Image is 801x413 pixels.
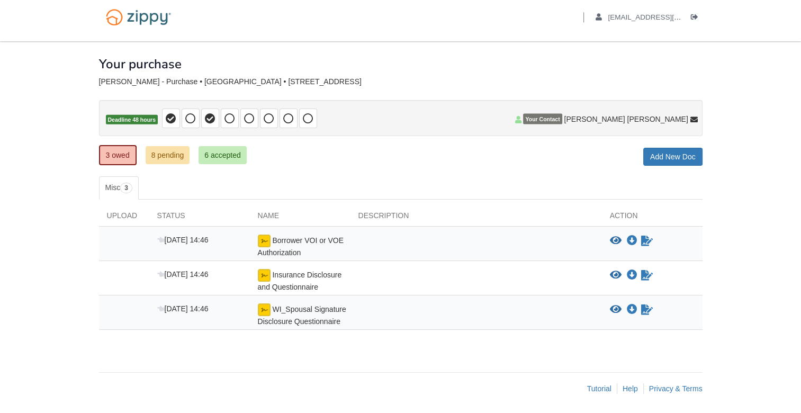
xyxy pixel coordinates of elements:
div: Action [602,210,703,226]
a: Privacy & Terms [649,384,703,393]
button: View Insurance Disclosure and Questionnaire [610,270,622,281]
a: Tutorial [587,384,611,393]
a: Sign Form [640,303,654,316]
a: Download WI_Spousal Signature Disclosure Questionnaire [627,306,637,314]
span: WI_Spousal Signature Disclosure Questionnaire [258,305,346,326]
span: [DATE] 14:46 [157,270,209,279]
span: lbraley7@att.net [608,13,729,21]
img: Ready for you to esign [258,235,271,247]
h1: Your purchase [99,57,182,71]
a: Misc [99,176,139,200]
div: Description [350,210,602,226]
div: [PERSON_NAME] - Purchase • [GEOGRAPHIC_DATA] • [STREET_ADDRESS] [99,77,703,86]
a: edit profile [596,13,730,24]
div: Name [250,210,350,226]
span: Borrower VOI or VOE Authorization [258,236,344,257]
div: Upload [99,210,149,226]
img: Logo [99,4,178,31]
img: Ready for you to esign [258,303,271,316]
span: Deadline 48 hours [106,115,158,125]
span: [DATE] 14:46 [157,236,209,244]
span: 3 [120,183,132,193]
button: View WI_Spousal Signature Disclosure Questionnaire [610,304,622,315]
a: 8 pending [146,146,190,164]
img: Ready for you to esign [258,269,271,282]
a: 3 owed [99,145,137,165]
a: Sign Form [640,269,654,282]
span: [PERSON_NAME] [PERSON_NAME] [564,114,688,124]
span: Insurance Disclosure and Questionnaire [258,271,342,291]
a: Log out [691,13,703,24]
div: Status [149,210,250,226]
a: 6 accepted [199,146,247,164]
span: Your Contact [523,114,562,124]
a: Help [623,384,638,393]
a: Download Insurance Disclosure and Questionnaire [627,271,637,280]
a: Sign Form [640,235,654,247]
a: Download Borrower VOI or VOE Authorization [627,237,637,245]
a: Add New Doc [643,148,703,166]
span: [DATE] 14:46 [157,304,209,313]
button: View Borrower VOI or VOE Authorization [610,236,622,246]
